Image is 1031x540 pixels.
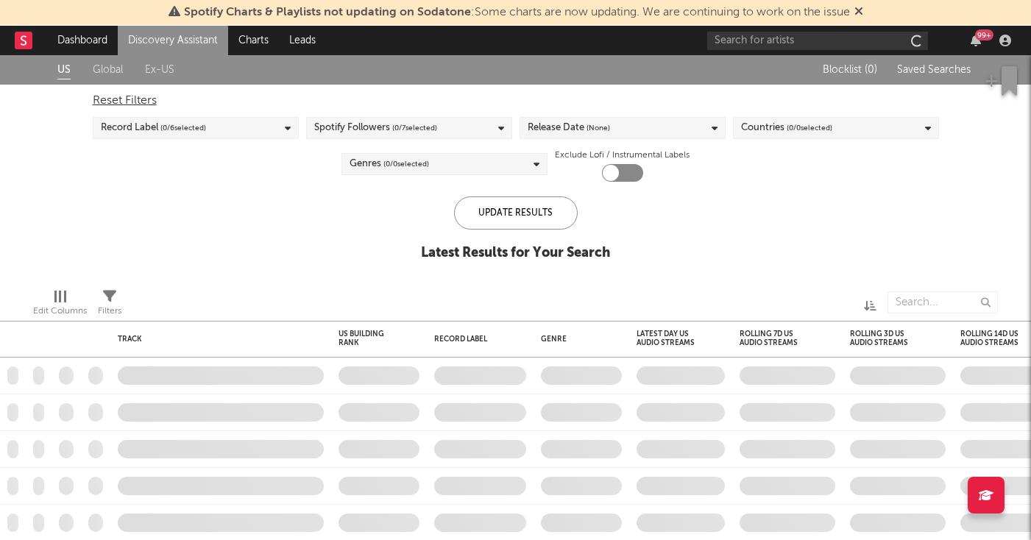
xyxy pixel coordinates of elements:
label: Exclude Lofi / Instrumental Labels [555,146,690,164]
span: : Some charts are now updating. We are continuing to work on the issue [184,7,850,18]
span: ( 0 / 7 selected) [392,119,437,137]
a: Ex-US [145,61,174,79]
div: Release Date [528,119,610,137]
div: Rolling 7D US Audio Streams [740,330,813,347]
button: 99+ [971,35,981,46]
span: ( 0 / 0 selected) [787,119,832,137]
button: Saved Searches [893,64,974,76]
div: Latest Day US Audio Streams [637,330,703,347]
a: Global [93,61,123,79]
span: Saved Searches [897,65,974,75]
div: Genres [350,155,429,173]
span: (None) [587,119,610,137]
div: Update Results [454,196,578,230]
a: Charts [228,26,279,55]
div: Edit Columns [33,284,87,327]
a: US [57,61,71,79]
span: ( 0 ) [865,65,877,75]
div: Countries [741,119,832,137]
div: Spotify Followers [314,119,437,137]
span: ( 0 / 0 selected) [383,155,429,173]
input: Search... [887,291,998,313]
div: Genre [541,335,614,344]
div: Latest Results for Your Search [421,244,610,262]
div: Rolling 3D US Audio Streams [850,330,924,347]
div: Record Label [434,335,504,344]
div: Reset Filters [93,92,939,110]
div: Edit Columns [33,302,87,320]
span: Spotify Charts & Playlists not updating on Sodatone [184,7,471,18]
a: Leads [279,26,326,55]
div: US Building Rank [339,330,397,347]
div: Record Label [101,119,206,137]
div: Track [118,335,316,344]
a: Dashboard [47,26,118,55]
span: Blocklist [823,65,877,75]
span: ( 0 / 6 selected) [160,119,206,137]
input: Search for artists [707,32,928,50]
a: Discovery Assistant [118,26,228,55]
div: Filters [98,302,121,320]
div: 99 + [975,29,993,40]
div: Filters [98,284,121,327]
span: Dismiss [854,7,863,18]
